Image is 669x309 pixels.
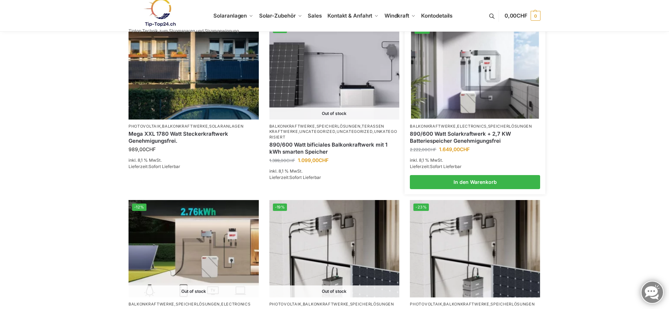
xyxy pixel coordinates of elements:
a: Balkonkraftwerke [162,124,208,129]
img: Zendure-solar-flow-Batteriespeicher für Balkonkraftwerke [410,200,540,297]
a: Balkonkraftwerke [129,302,174,307]
a: Electronics [221,302,251,307]
a: Speicherlösungen [317,124,361,129]
span: Kontodetails [421,12,452,19]
span: CHF [427,147,436,152]
a: Balkonkraftwerke [410,124,456,129]
span: Sofort Lieferbar [289,175,321,180]
span: CHF [319,157,329,163]
bdi: 1.099,00 [298,157,329,163]
span: Windkraft [384,12,409,19]
a: Speicherlösungen [350,302,394,307]
p: inkl. 8,1 % MwSt. [129,157,259,163]
a: 890/600 Watt bificiales Balkonkraftwerk mit 1 kWh smarten Speicher [269,141,400,155]
p: , , [269,302,400,307]
a: Speicherlösungen [490,302,534,307]
a: Unkategorisiert [269,129,397,139]
span: CHF [460,146,470,152]
p: Tiptop Technik zum Stromsparen und Stromgewinnung [129,29,239,33]
p: , , [129,124,259,129]
a: Uncategorized [299,129,335,134]
a: Photovoltaik [269,302,301,307]
a: Balkonkraftwerke [269,124,315,129]
p: , , , , , [269,124,400,140]
a: -19% Out of stockZendure-solar-flow-Batteriespeicher für Balkonkraftwerke [269,200,400,297]
p: , , [410,124,540,129]
a: Balkonkraftwerke [303,302,349,307]
span: Lieferzeit: [410,164,462,169]
span: Sofort Lieferbar [430,164,462,169]
p: , , [410,302,540,307]
span: CHF [286,158,295,163]
a: Speicherlösungen [488,124,532,129]
a: Solaranlagen [209,124,243,129]
span: CHF [517,12,527,19]
p: inkl. 8,1 % MwSt. [269,168,400,174]
a: -23%Zendure-solar-flow-Batteriespeicher für Balkonkraftwerke [410,200,540,297]
a: 890/600 Watt Solarkraftwerk + 2,7 KW Batteriespeicher Genehmigungsfrei [410,130,540,144]
span: 0,00 [505,12,527,19]
a: Speicherlösungen [176,302,220,307]
bdi: 1.399,00 [269,158,295,163]
a: -26%Steckerkraftwerk mit 2,7kwh-Speicher [411,23,539,118]
a: -21% Out of stockASE 1000 Batteriespeicher [269,22,400,120]
p: , , [129,302,259,307]
span: Lieferzeit: [269,175,321,180]
span: CHF [146,146,156,152]
img: Solaranlage mit 2,7 KW Batteriespeicher Genehmigungsfrei [129,200,259,297]
a: -12% Out of stockSolaranlage mit 2,7 KW Batteriespeicher Genehmigungsfrei [129,200,259,297]
bdi: 1.649,00 [439,146,470,152]
a: Mega XXL 1780 Watt Steckerkraftwerk Genehmigungsfrei. [129,130,259,144]
bdi: 2.222,00 [410,147,436,152]
bdi: 989,00 [129,146,156,152]
span: Sofort Lieferbar [149,164,180,169]
a: Balkonkraftwerke [443,302,489,307]
a: Terassen Kraftwerke [269,124,384,134]
a: Electronics [457,124,487,129]
img: 2 Balkonkraftwerke [129,22,259,120]
a: Photovoltaik [129,124,161,129]
span: Lieferzeit: [129,164,180,169]
span: Solar-Zubehör [259,12,296,19]
a: 0,00CHF 0 [505,5,540,26]
img: ASE 1000 Batteriespeicher [269,22,400,120]
img: Steckerkraftwerk mit 2,7kwh-Speicher [411,23,539,118]
a: Uncategorized [337,129,373,134]
span: Sales [308,12,322,19]
a: Photovoltaik [410,302,442,307]
p: inkl. 8,1 % MwSt. [410,157,540,163]
span: 0 [531,11,540,21]
img: Zendure-solar-flow-Batteriespeicher für Balkonkraftwerke [269,200,400,297]
a: In den Warenkorb legen: „890/600 Watt Solarkraftwerk + 2,7 KW Batteriespeicher Genehmigungsfrei“ [410,175,540,189]
span: Kontakt & Anfahrt [327,12,372,19]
